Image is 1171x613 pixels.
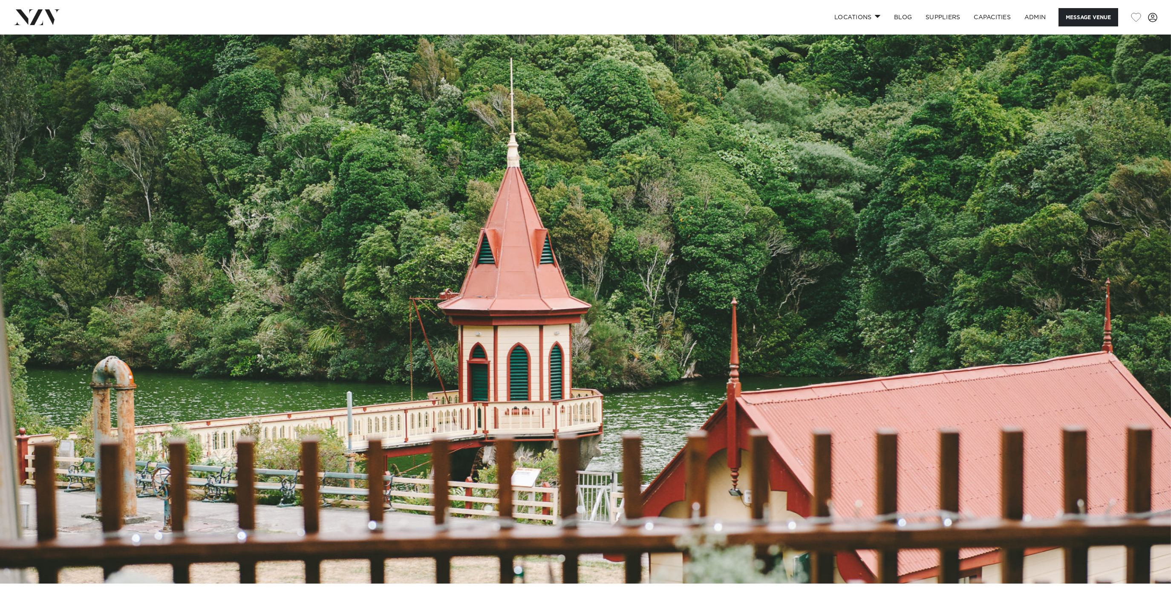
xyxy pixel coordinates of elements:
a: BLOG [887,8,919,26]
a: Capacities [967,8,1018,26]
a: SUPPLIERS [919,8,967,26]
button: Message Venue [1059,8,1118,26]
img: nzv-logo.png [14,9,60,25]
a: ADMIN [1018,8,1053,26]
a: Locations [828,8,887,26]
